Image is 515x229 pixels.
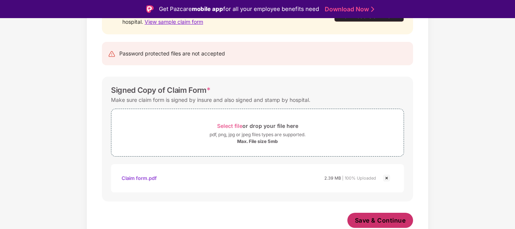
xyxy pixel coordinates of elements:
[355,216,406,224] span: Save & Continue
[122,11,319,25] div: Make sure claim form is signed by the Insurer and also signed and stamp by hospital.
[192,5,223,12] strong: mobile app
[119,49,225,58] div: Password protected files are not accepted
[324,175,341,181] span: 2.39 MB
[342,175,376,181] span: | 100% Uploaded
[145,18,203,25] span: View sample claim form
[210,131,305,138] div: pdf, png, jpg or jpeg files types are supported.
[217,123,242,129] span: Select file
[146,5,154,13] img: Logo
[347,213,413,228] button: Save & Continue
[325,5,372,13] a: Download Now
[111,115,404,151] span: Select fileor drop your file herepdf, png, jpg or jpeg files types are supported.Max. File size 5mb
[159,5,319,14] div: Get Pazcare for all your employee benefits need
[237,138,278,144] div: Max. File size 5mb
[382,174,391,183] img: svg+xml;base64,PHN2ZyBpZD0iQ3Jvc3MtMjR4MjQiIHhtbG5zPSJodHRwOi8vd3d3LnczLm9yZy8yMDAwL3N2ZyIgd2lkdG...
[111,95,310,105] div: Make sure claim form is signed by insure and also signed and stamp by hospital.
[111,86,211,95] div: Signed Copy of Claim Form
[108,50,116,58] img: svg+xml;base64,PHN2ZyB4bWxucz0iaHR0cDovL3d3dy53My5vcmcvMjAwMC9zdmciIHdpZHRoPSIyNCIgaGVpZ2h0PSIyNC...
[371,5,374,13] img: Stroke
[122,172,157,184] div: Claim form.pdf
[217,121,298,131] div: or drop your file here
